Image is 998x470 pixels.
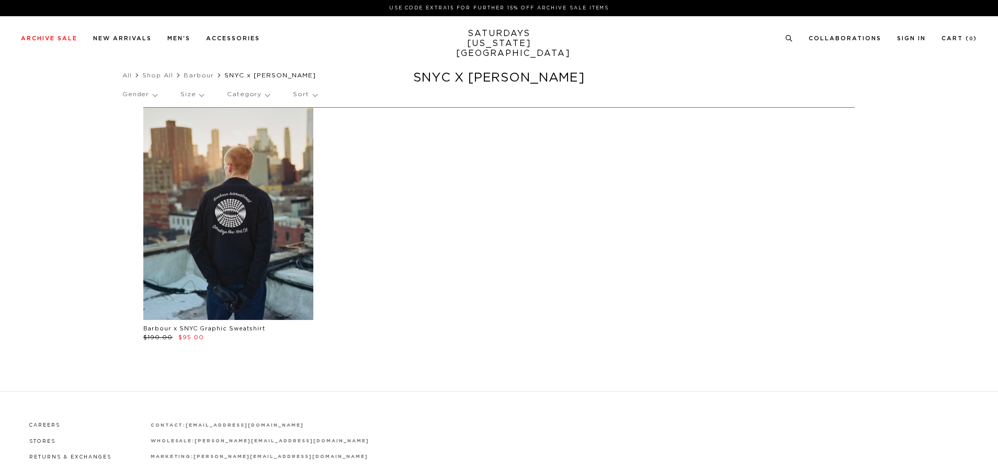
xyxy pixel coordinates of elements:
p: Category [227,83,269,107]
a: Barbour [184,72,214,78]
a: Returns & Exchanges [29,455,111,460]
a: Barbour x SNYC Graphic Sweatshirt [143,326,265,331]
span: $95.00 [178,335,204,340]
p: Sort [293,83,316,107]
a: All [122,72,132,78]
strong: contact: [151,423,186,428]
a: Sign In [897,36,926,41]
a: SATURDAYS[US_STATE][GEOGRAPHIC_DATA] [456,29,542,59]
a: [PERSON_NAME][EMAIL_ADDRESS][DOMAIN_NAME] [195,439,369,443]
a: Cart (0) [942,36,977,41]
p: Size [180,83,203,107]
strong: wholesale: [151,439,195,443]
p: Use Code EXTRA15 for Further 15% Off Archive Sale Items [25,4,973,12]
a: [EMAIL_ADDRESS][DOMAIN_NAME] [186,423,303,428]
small: 0 [969,37,973,41]
a: Accessories [206,36,260,41]
span: $190.00 [143,335,173,340]
span: SNYC x [PERSON_NAME] [224,72,316,78]
a: Stores [29,439,55,444]
p: Gender [122,83,157,107]
a: Archive Sale [21,36,77,41]
a: New Arrivals [93,36,152,41]
a: [PERSON_NAME][EMAIL_ADDRESS][DOMAIN_NAME] [194,454,368,459]
a: Careers [29,423,60,428]
a: Shop All [142,72,173,78]
a: Men's [167,36,190,41]
strong: marketing: [151,454,194,459]
a: Collaborations [809,36,881,41]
